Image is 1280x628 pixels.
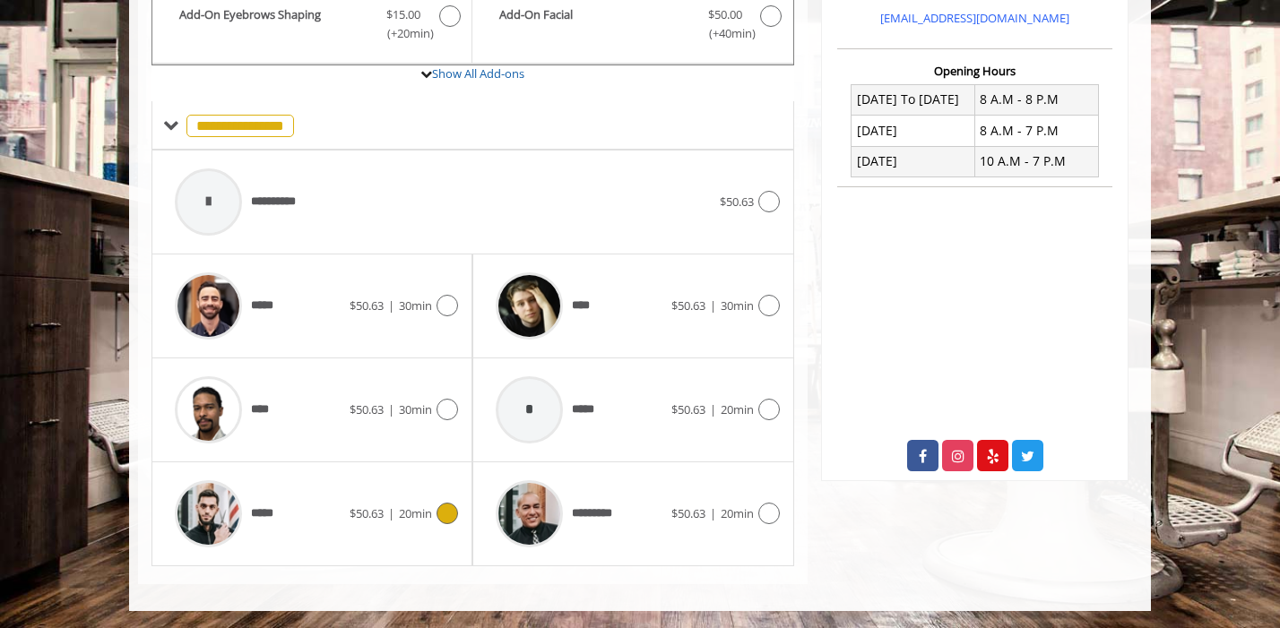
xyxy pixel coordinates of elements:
[852,146,975,176] td: [DATE]
[974,84,1098,115] td: 8 A.M - 8 P.M
[974,146,1098,176] td: 10 A.M - 7 P.M
[710,401,716,417] span: |
[974,116,1098,146] td: 8 A.M - 7 P.M
[432,65,524,82] a: Show All Add-ons
[399,401,432,417] span: 30min
[708,5,742,24] span: $50.00
[721,401,754,417] span: 20min
[852,84,975,115] td: [DATE] To [DATE]
[481,5,783,47] label: Add-On Facial
[350,401,384,417] span: $50.63
[720,194,754,210] span: $50.63
[721,505,754,521] span: 20min
[350,505,384,521] span: $50.63
[671,505,705,521] span: $50.63
[721,297,754,314] span: 30min
[377,24,430,43] span: (+20min )
[880,10,1069,26] a: [EMAIL_ADDRESS][DOMAIN_NAME]
[499,5,689,43] b: Add-On Facial
[179,5,368,43] b: Add-On Eyebrows Shaping
[710,297,716,314] span: |
[399,297,432,314] span: 30min
[698,24,751,43] span: (+40min )
[388,505,394,521] span: |
[837,65,1112,77] h3: Opening Hours
[399,505,432,521] span: 20min
[386,5,420,24] span: $15.00
[161,5,463,47] label: Add-On Eyebrows Shaping
[388,401,394,417] span: |
[388,297,394,314] span: |
[852,116,975,146] td: [DATE]
[350,297,384,314] span: $50.63
[710,505,716,521] span: |
[671,401,705,417] span: $50.63
[671,297,705,314] span: $50.63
